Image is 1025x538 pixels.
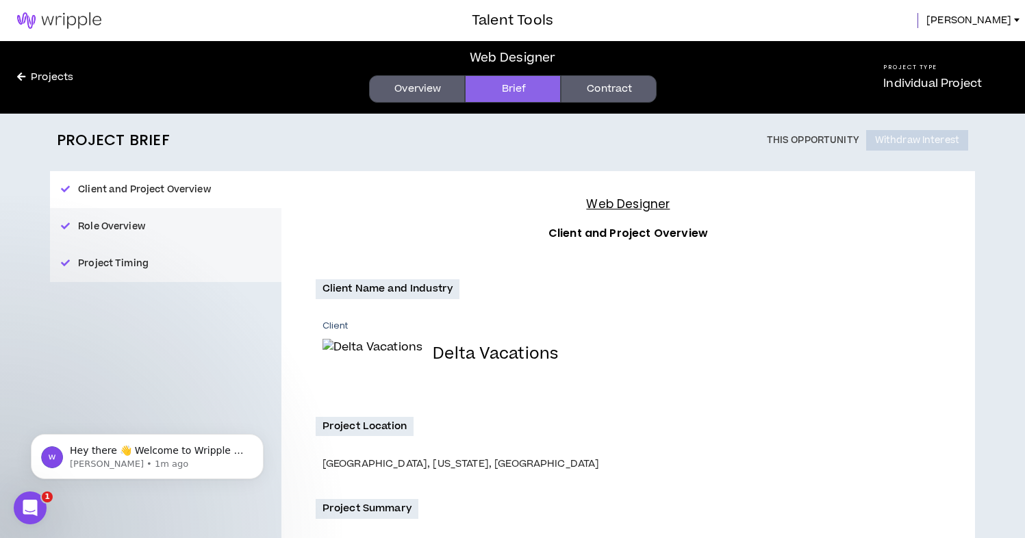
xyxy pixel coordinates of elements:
iframe: Intercom live chat [14,491,47,524]
button: Withdraw Interest [866,130,968,151]
h4: Delta Vacations [433,345,558,363]
p: Project Summary [316,499,418,518]
p: This Opportunity [767,135,859,146]
p: Individual Project [883,75,982,92]
a: Overview [369,75,465,103]
p: Project Location [316,417,414,436]
a: Brief [465,75,561,103]
button: Project Timing [50,245,281,282]
h3: Talent Tools [472,10,553,31]
p: Client [322,320,349,332]
img: Delta Vacations [322,339,422,370]
button: Role Overview [50,208,281,245]
iframe: Intercom notifications message [10,405,284,501]
h2: Project Brief [57,131,170,149]
h4: Web Designer [316,195,941,214]
span: [PERSON_NAME] [926,13,1011,28]
h5: Project Type [883,63,982,72]
p: Client Name and Industry [316,279,459,298]
div: [GEOGRAPHIC_DATA], [US_STATE], [GEOGRAPHIC_DATA] [322,457,941,472]
h3: Client and Project Overview [316,225,941,242]
a: Contract [561,75,657,103]
div: Web Designer [470,49,556,67]
span: 1 [42,491,53,502]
